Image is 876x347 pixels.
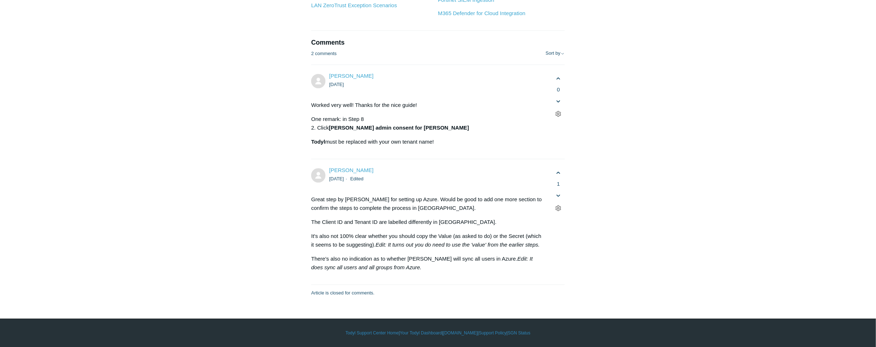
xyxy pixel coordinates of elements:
[552,108,565,120] button: Comment actions
[400,330,442,336] a: Your Todyl Dashboard
[311,2,397,8] a: LAN ZeroTrust Exception Scenarios
[329,125,469,131] strong: [PERSON_NAME] admin consent for [PERSON_NAME]
[311,115,545,132] p: One remark: in Step 8 2. Click
[311,138,545,146] p: must be replaced with your own tenant name!
[546,51,565,56] button: Sort by
[552,189,565,202] button: This comment was not helpful
[311,232,545,249] p: It's also not 100% clear whether you should copy the Value (as asked to do) or the Secret (which ...
[329,73,373,79] span: Erwin Geirnaert
[311,101,545,109] p: Worked very well! Thanks for the nice guide!
[552,166,565,179] button: This comment was helpful
[329,167,373,173] a: [PERSON_NAME]
[552,72,565,85] button: This comment was helpful
[329,73,373,79] a: [PERSON_NAME]
[311,195,545,212] p: Great step by [PERSON_NAME] for setting up Azure. Would be good to add one more section to confir...
[311,289,374,297] p: Article is closed for comments.
[329,176,344,181] time: 08/23/2021, 03:44
[329,82,344,87] time: 06/07/2021, 10:45
[311,254,545,272] p: There's also no indication as to whether [PERSON_NAME] will sync all users in Azure.
[552,202,565,215] button: Comment actions
[311,218,545,226] p: The Client ID and Tenant ID are labelled differently in [GEOGRAPHIC_DATA].
[438,10,525,16] a: M365 Defender for Cloud Integration
[443,330,478,336] a: [DOMAIN_NAME]
[230,330,646,336] div: | | | |
[552,180,565,188] span: 1
[311,139,325,145] strong: Todyl
[375,242,540,248] em: Edit: It turns out you do need to use the 'value' from the earlier steps.
[311,38,565,48] h2: Comments
[311,256,532,270] em: Edit: It does sync all users and all groups from Azure.
[346,330,399,336] a: Todyl Support Center Home
[552,86,565,94] span: 0
[311,50,337,57] p: 2 comments
[479,330,507,336] a: Support Policy
[350,176,364,181] li: Edited
[552,95,565,108] button: This comment was not helpful
[508,330,530,336] a: SGN Status
[329,167,373,173] span: Stuart Brown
